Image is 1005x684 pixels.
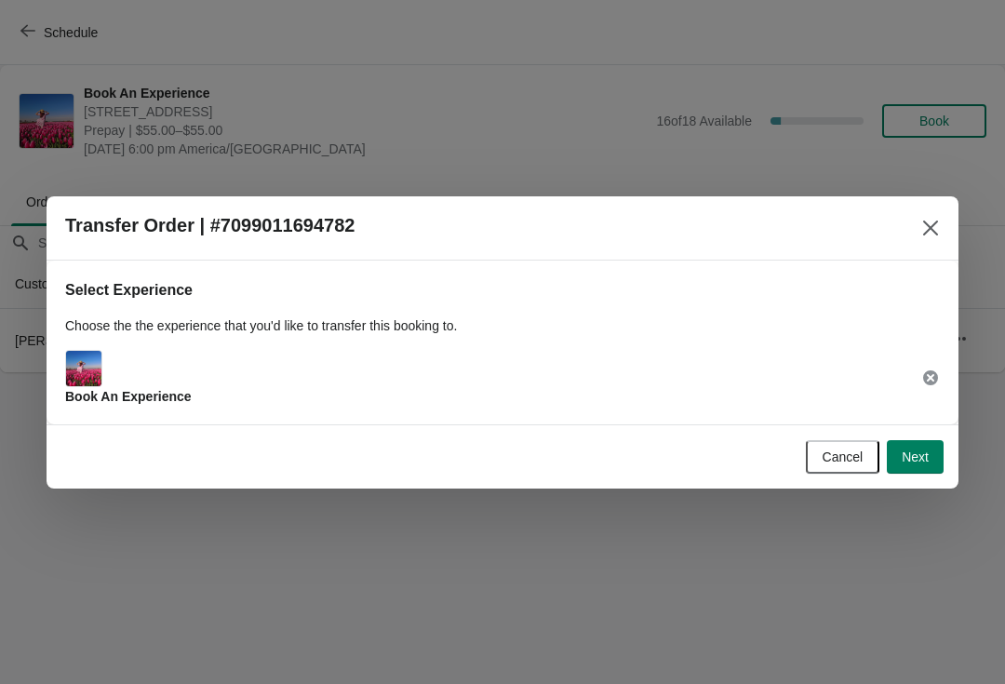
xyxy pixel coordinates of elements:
button: Next [887,440,944,474]
span: Cancel [823,449,864,464]
h2: Transfer Order | #7099011694782 [65,215,355,236]
h2: Select Experience [65,279,940,302]
button: Cancel [806,440,880,474]
span: Book An Experience [65,389,192,404]
span: Next [902,449,929,464]
p: Choose the the experience that you'd like to transfer this booking to. [65,316,940,335]
button: Close [914,211,947,245]
img: Main Experience Image [66,351,101,386]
